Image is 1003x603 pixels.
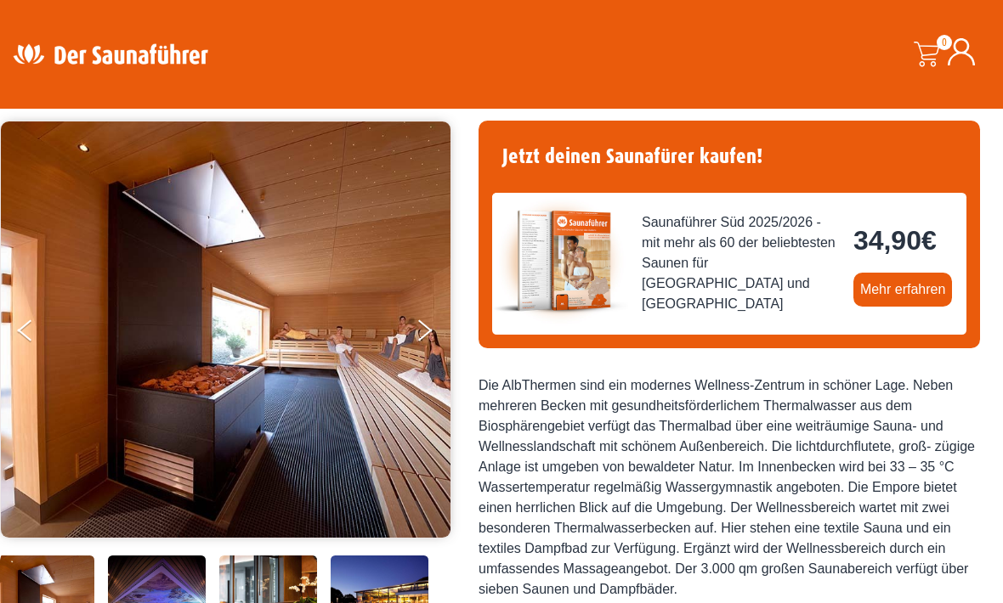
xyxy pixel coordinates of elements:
button: Next [415,313,457,355]
span: Saunaführer Süd 2025/2026 - mit mehr als 60 der beliebtesten Saunen für [GEOGRAPHIC_DATA] und [GE... [642,212,840,314]
span: € [921,225,937,256]
div: Die AlbThermen sind ein modernes Wellness-Zentrum in schöner Lage. Neben mehreren Becken mit gesu... [479,375,980,600]
bdi: 34,90 [853,225,937,256]
img: der-saunafuehrer-2025-sued.jpg [492,193,628,329]
button: Previous [18,313,60,355]
a: Mehr erfahren [853,273,953,307]
span: 0 [937,35,952,50]
h4: Jetzt deinen Saunafürer kaufen! [492,134,966,179]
